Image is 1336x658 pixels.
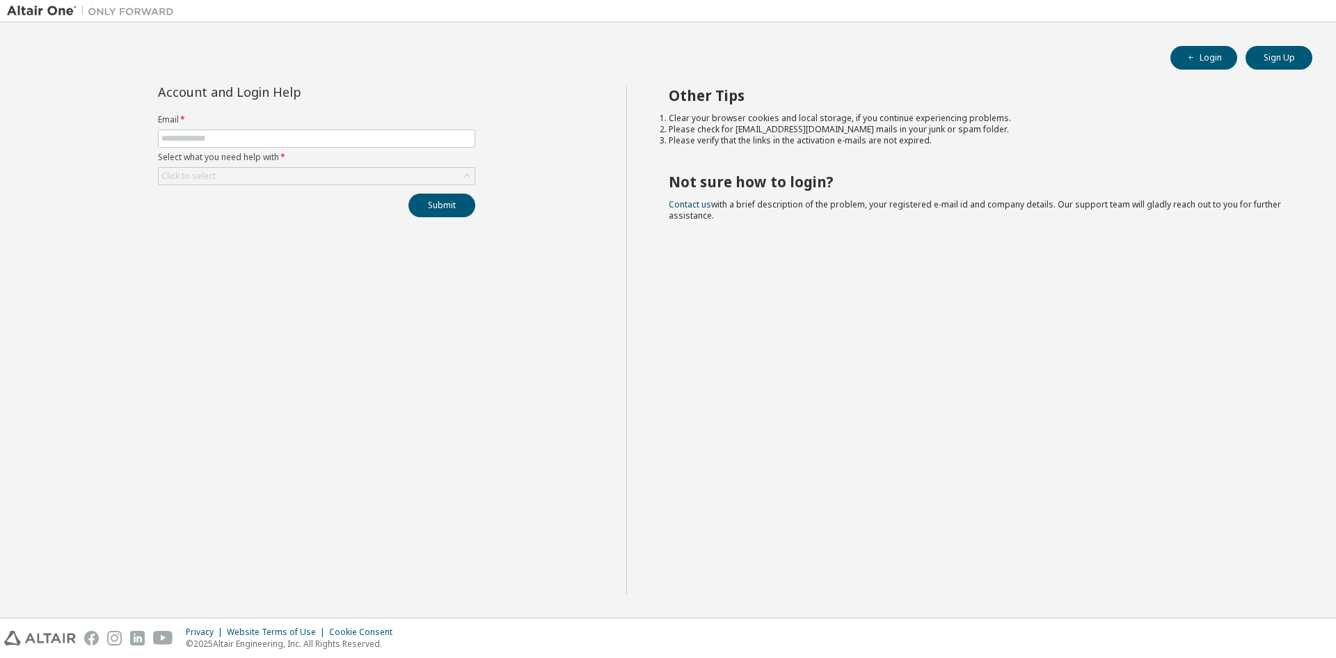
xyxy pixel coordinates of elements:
button: Submit [408,194,475,217]
img: youtube.svg [153,631,173,645]
div: Privacy [186,627,227,638]
img: facebook.svg [84,631,99,645]
li: Clear your browser cookies and local storage, if you continue experiencing problems. [669,113,1288,124]
label: Select what you need help with [158,152,475,163]
span: with a brief description of the problem, your registered e-mail id and company details. Our suppo... [669,198,1281,221]
button: Login [1170,46,1237,70]
img: linkedin.svg [130,631,145,645]
p: © 2025 Altair Engineering, Inc. All Rights Reserved. [186,638,401,650]
li: Please check for [EMAIL_ADDRESS][DOMAIN_NAME] mails in your junk or spam folder. [669,124,1288,135]
div: Click to select [159,168,475,185]
div: Website Terms of Use [227,627,329,638]
img: Altair One [7,4,181,18]
li: Please verify that the links in the activation e-mails are not expired. [669,135,1288,146]
button: Sign Up [1246,46,1312,70]
h2: Other Tips [669,86,1288,104]
h2: Not sure how to login? [669,173,1288,191]
img: altair_logo.svg [4,631,76,645]
img: instagram.svg [107,631,122,645]
div: Cookie Consent [329,627,401,638]
div: Click to select [161,171,216,182]
div: Account and Login Help [158,86,412,97]
a: Contact us [669,198,711,210]
label: Email [158,114,475,125]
